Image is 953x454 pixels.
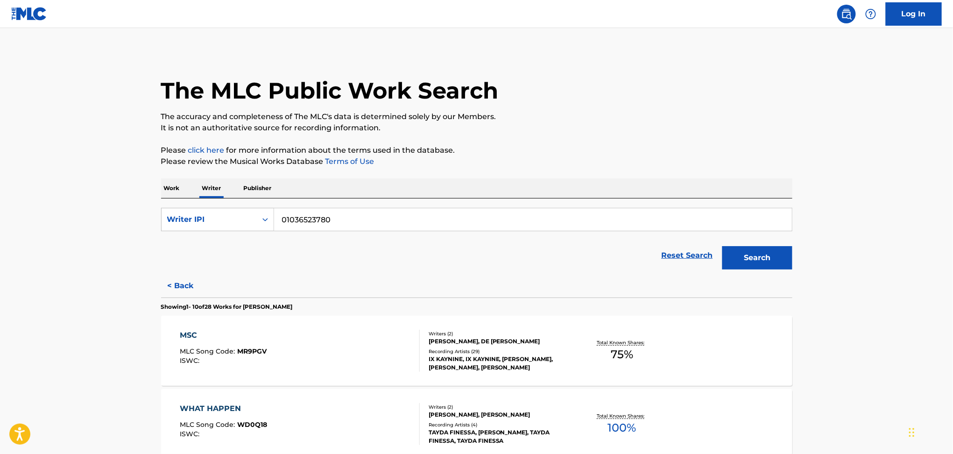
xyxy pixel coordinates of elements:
[11,7,47,21] img: MLC Logo
[597,412,647,419] p: Total Known Shares:
[909,419,915,447] div: Drag
[161,145,792,156] p: Please for more information about the terms used in the database.
[608,419,636,436] span: 100 %
[161,77,499,105] h1: The MLC Public Work Search
[837,5,856,23] a: Public Search
[161,316,792,386] a: MSCMLC Song Code:MR9PGVISWC:Writers (2)[PERSON_NAME], DE [PERSON_NAME]Recording Artists (29)IX KA...
[429,428,570,445] div: TAYDA FINESSA, [PERSON_NAME], TAYDA FINESSA, TAYDA FINESSA
[161,122,792,134] p: It is not an authoritative source for recording information.
[429,330,570,337] div: Writers ( 2 )
[861,5,880,23] div: Help
[429,411,570,419] div: [PERSON_NAME], [PERSON_NAME]
[161,156,792,167] p: Please review the Musical Works Database
[180,430,202,438] span: ISWC :
[167,214,251,225] div: Writer IPI
[722,246,792,270] button: Search
[180,330,267,341] div: MSC
[657,245,718,266] a: Reset Search
[180,420,237,429] span: MLC Song Code :
[841,8,852,20] img: search
[429,421,570,428] div: Recording Artists ( 4 )
[324,157,374,166] a: Terms of Use
[161,178,183,198] p: Work
[865,8,876,20] img: help
[906,409,953,454] iframe: Chat Widget
[429,404,570,411] div: Writers ( 2 )
[237,347,267,355] span: MR9PGV
[429,348,570,355] div: Recording Artists ( 29 )
[241,178,275,198] p: Publisher
[199,178,224,198] p: Writer
[886,2,942,26] a: Log In
[429,355,570,372] div: IX KAYNINE, IX KAYNINE, [PERSON_NAME], [PERSON_NAME], [PERSON_NAME]
[611,346,633,363] span: 75 %
[597,339,647,346] p: Total Known Shares:
[161,274,217,298] button: < Back
[180,347,237,355] span: MLC Song Code :
[237,420,267,429] span: WD0Q18
[429,337,570,346] div: [PERSON_NAME], DE [PERSON_NAME]
[180,403,267,414] div: WHAT HAPPEN
[161,208,792,274] form: Search Form
[161,111,792,122] p: The accuracy and completeness of The MLC's data is determined solely by our Members.
[180,356,202,365] span: ISWC :
[161,303,293,311] p: Showing 1 - 10 of 28 Works for [PERSON_NAME]
[188,146,225,155] a: click here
